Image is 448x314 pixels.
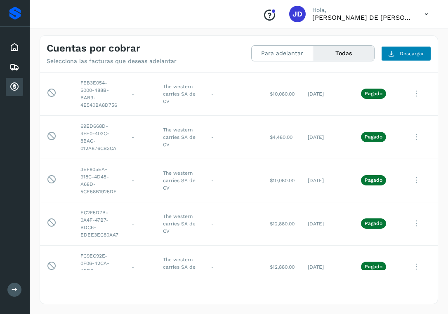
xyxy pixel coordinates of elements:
td: [DATE] [301,159,354,202]
div: Inicio [6,38,23,56]
td: The western carries SA de CV [156,72,205,115]
h4: Cuentas por cobrar [47,42,140,54]
p: Hola, [312,7,411,14]
p: Pagado [365,91,382,96]
p: Pagado [365,134,382,140]
td: - [205,245,263,288]
td: 69ED668D-4FE0-403C-8BAC-012A876CB3CA [74,115,125,159]
td: $12,880.00 [263,202,301,245]
td: - [205,202,263,245]
p: Pagado [365,220,382,226]
td: [DATE] [301,72,354,115]
td: $12,880.00 [263,245,301,288]
p: Pagado [365,264,382,269]
button: Todas [313,46,374,61]
td: - [125,72,156,115]
p: JOSE DE JESUS GONZALEZ HERNANDEZ [312,14,411,21]
td: - [205,115,263,159]
td: The western carries SA de CV [156,245,205,288]
td: $10,080.00 [263,72,301,115]
p: Pagado [365,177,382,183]
button: Para adelantar [252,46,313,61]
td: FC9EC92E-0F06-42CA-A5D0-5A66F60DED49 [74,245,125,288]
td: $4,480.00 [263,115,301,159]
td: - [205,72,263,115]
td: [DATE] [301,202,354,245]
td: The western carries SA de CV [156,202,205,245]
td: EC2F5D7B-0A4F-47B7-BDC6-EDEE3EC80AA7 [74,202,125,245]
span: Descargar [400,50,424,57]
td: 3EF805EA-918C-4D45-A68D-5CE58B1925DF [74,159,125,202]
td: $10,080.00 [263,159,301,202]
td: The western carries SA de CV [156,115,205,159]
td: FEB3E054-5000-488B-BAB9-4E540BA8D756 [74,72,125,115]
td: [DATE] [301,245,354,288]
td: - [205,159,263,202]
td: - [125,159,156,202]
p: Selecciona las facturas que deseas adelantar [47,58,177,65]
button: Descargar [381,46,431,61]
td: [DATE] [301,115,354,159]
td: The western carries SA de CV [156,159,205,202]
td: - [125,202,156,245]
td: - [125,115,156,159]
td: - [125,245,156,288]
div: Cuentas por cobrar [6,78,23,96]
div: Embarques [6,58,23,76]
